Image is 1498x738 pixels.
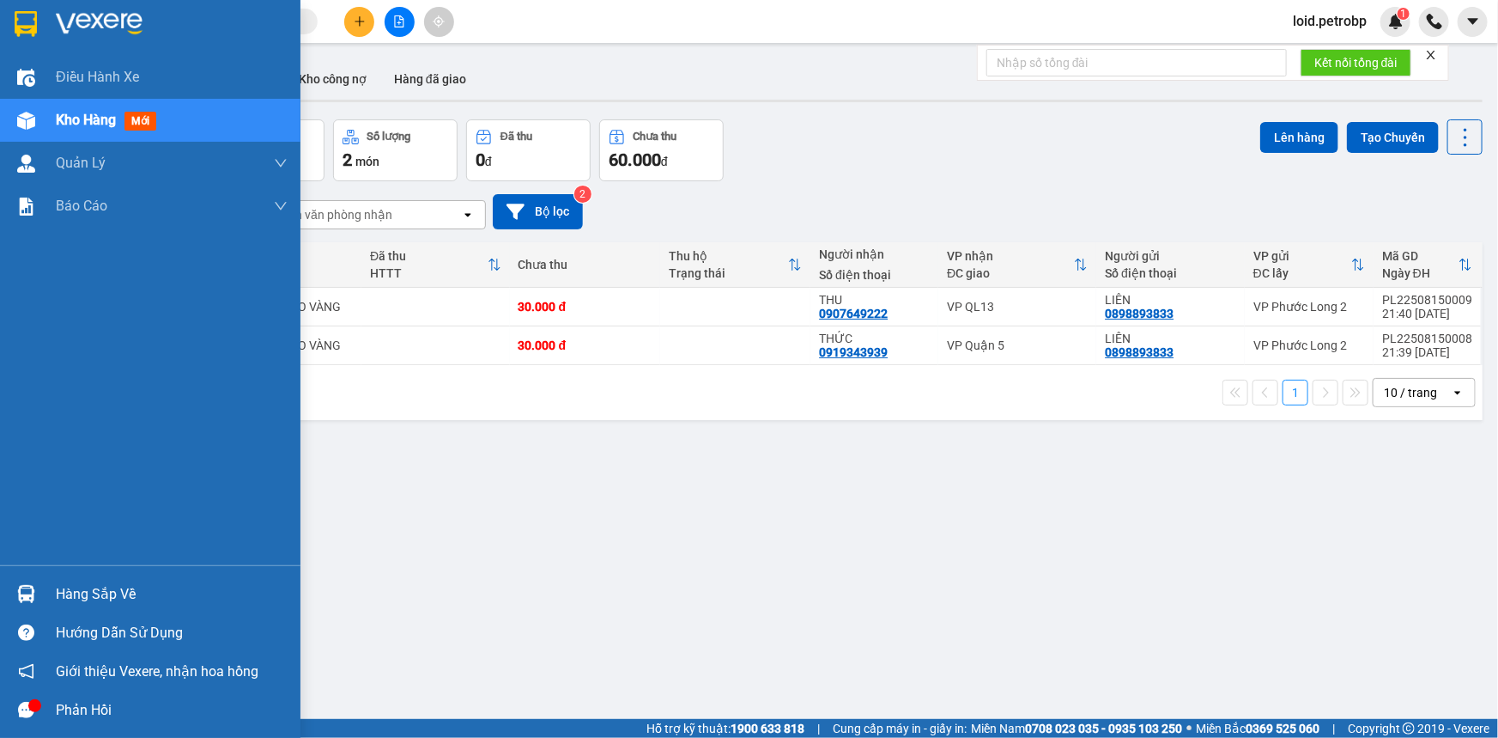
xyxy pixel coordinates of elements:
div: VP QL13 [947,300,1088,314]
button: Lên hàng [1260,122,1338,153]
button: 1 [1283,380,1308,406]
div: VP Phước Long 2 [1253,339,1365,352]
div: PL22508150008 [1382,332,1472,345]
span: message [18,702,34,718]
div: Hàng sắp về [56,582,288,607]
span: Báo cáo [56,195,107,217]
strong: 1900 633 818 [731,722,804,735]
div: 10 / trang [1384,384,1437,401]
svg: open [461,208,475,222]
span: caret-down [1465,14,1481,29]
button: Kết nối tổng đài [1301,49,1411,76]
input: Nhập số tổng đài [986,49,1287,76]
div: Số điện thoại [819,268,930,282]
span: 0 [476,149,485,170]
span: aim [433,15,445,27]
img: icon-new-feature [1388,14,1404,29]
img: solution-icon [17,198,35,216]
th: Toggle SortBy [660,242,810,288]
div: Người nhận [819,247,930,261]
button: file-add [385,7,415,37]
div: THỨC [819,332,930,345]
div: 0898893833 [1105,345,1174,359]
span: question-circle [18,625,34,641]
button: aim [424,7,454,37]
span: Điều hành xe [56,66,139,88]
div: Chưa thu [519,258,652,271]
button: Chưa thu60.000đ [599,119,724,181]
span: plus [354,15,366,27]
th: Toggle SortBy [1245,242,1374,288]
div: HTTT [370,266,488,280]
div: Phản hồi [56,698,288,723]
div: VP Quận 5 [947,339,1088,352]
div: ĐC lấy [1253,266,1351,280]
span: file-add [393,15,405,27]
div: VP gửi [1253,249,1351,263]
div: Đã thu [370,249,488,263]
span: đ [661,155,668,168]
span: món [355,155,379,168]
button: caret-down [1458,7,1488,37]
button: Số lượng2món [333,119,458,181]
button: Tạo Chuyến [1347,122,1439,153]
div: Thu hộ [669,249,788,263]
div: 0919343939 [819,345,888,359]
button: Đã thu0đ [466,119,591,181]
div: Chọn văn phòng nhận [274,206,392,223]
strong: 0708 023 035 - 0935 103 250 [1025,722,1182,735]
div: Chưa thu [634,131,677,143]
span: | [817,719,820,738]
img: warehouse-icon [17,585,35,603]
div: Trạng thái [669,266,788,280]
span: 2 [343,149,352,170]
div: 21:39 [DATE] [1382,345,1472,359]
sup: 2 [574,186,591,203]
img: warehouse-icon [17,155,35,173]
div: VP Phước Long 2 [1253,300,1365,314]
strong: 0369 525 060 [1246,722,1319,735]
div: Hướng dẫn sử dụng [56,620,288,646]
span: Miền Bắc [1196,719,1319,738]
span: 1 [1400,8,1406,20]
span: Kết nối tổng đài [1314,53,1398,72]
div: Số lượng [367,131,411,143]
div: 0907649222 [819,307,888,320]
span: Hỗ trợ kỹ thuật: [646,719,804,738]
div: 0898893833 [1105,307,1174,320]
th: Toggle SortBy [361,242,510,288]
span: ⚪️ [1186,725,1192,732]
div: Số điện thoại [1105,266,1236,280]
div: LIÊN [1105,293,1236,307]
div: Ngày ĐH [1382,266,1459,280]
svg: open [1451,386,1465,399]
span: Miền Nam [971,719,1182,738]
span: down [274,156,288,170]
sup: 1 [1398,8,1410,20]
div: Người gửi [1105,249,1236,263]
span: loid.petrobp [1279,10,1380,32]
div: 30.000 đ [519,339,652,352]
img: warehouse-icon [17,112,35,130]
button: Kho công nợ [285,58,380,100]
img: warehouse-icon [17,69,35,87]
span: Quản Lý [56,152,106,174]
div: Đã thu [500,131,532,143]
th: Toggle SortBy [1374,242,1481,288]
span: Kho hàng [56,112,116,128]
span: notification [18,663,34,680]
span: đ [485,155,492,168]
button: Bộ lọc [493,194,583,229]
div: PL22508150009 [1382,293,1472,307]
button: Hàng đã giao [380,58,480,100]
div: Mã GD [1382,249,1459,263]
div: 30.000 đ [519,300,652,314]
span: copyright [1403,723,1415,735]
span: Cung cấp máy in - giấy in: [833,719,967,738]
button: plus [344,7,374,37]
span: | [1332,719,1335,738]
div: VP nhận [947,249,1074,263]
span: down [274,199,288,213]
th: Toggle SortBy [938,242,1096,288]
div: ĐC giao [947,266,1074,280]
